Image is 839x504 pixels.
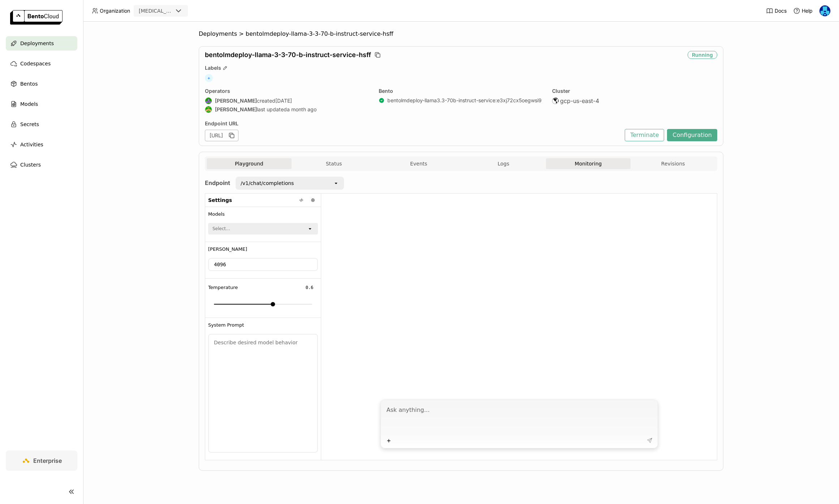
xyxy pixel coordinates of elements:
span: Organization [100,8,130,14]
span: a month ago [287,106,317,113]
div: Cluster [552,88,717,94]
span: System Prompt [208,322,244,328]
input: Selected /v1/chat/completions. [294,180,295,187]
span: Enterprise [33,457,62,464]
span: Models [20,100,38,108]
div: Bento [379,88,544,94]
div: Help [793,7,813,14]
span: + [205,74,213,82]
span: Help [802,8,813,14]
div: Settings [205,194,321,207]
button: Revisions [631,158,715,169]
a: Deployments [6,36,77,51]
div: Endpoint URL [205,120,621,127]
svg: open [333,180,339,186]
div: [MEDICAL_DATA] [139,7,173,14]
a: Secrets [6,117,77,132]
span: Logs [498,160,509,167]
input: Temperature [301,283,318,292]
div: /v1/chat/completions [241,180,294,187]
div: [URL] [205,130,238,141]
button: Terminate [625,129,664,141]
strong: Endpoint [205,179,230,186]
span: Models [208,211,225,217]
img: Shenyang Zhao [205,98,212,104]
strong: [PERSON_NAME] [215,98,257,104]
input: Selected revia. [173,8,174,15]
div: Running [688,51,717,59]
img: Steve Guo [205,106,212,113]
nav: Breadcrumbs navigation [199,30,723,38]
span: Deployments [199,30,237,38]
span: Bentos [20,79,38,88]
div: Labels [205,65,717,71]
div: Select... [212,225,230,232]
span: [DATE] [275,98,292,104]
span: Deployments [20,39,54,48]
div: last updated [205,106,370,113]
a: Bentos [6,77,77,91]
span: Docs [775,8,787,14]
button: Monitoring [546,158,631,169]
span: gcp-us-east-4 [560,97,599,104]
div: Operators [205,88,370,94]
span: bentolmdeploy-llama-3-3-70-b-instruct-service-hsff [246,30,393,38]
img: Yi Guo [819,5,830,16]
button: Playground [207,158,292,169]
span: Secrets [20,120,39,129]
span: Activities [20,140,43,149]
a: Enterprise [6,451,77,471]
button: Configuration [667,129,717,141]
span: Clusters [20,160,41,169]
a: Models [6,97,77,111]
span: Codespaces [20,59,51,68]
svg: open [307,226,313,232]
span: [PERSON_NAME] [208,246,247,252]
a: Codespaces [6,56,77,71]
a: bentolmdeploy-llama3.3-70b-instruct-service:e3xj72cx5oegwsi9 [387,97,542,104]
a: Clusters [6,158,77,172]
img: logo [10,10,63,25]
strong: [PERSON_NAME] [215,106,257,113]
span: Temperature [208,285,238,290]
button: Events [376,158,461,169]
svg: Plus [386,438,392,444]
span: > [237,30,246,38]
a: Docs [766,7,787,14]
div: created [205,97,370,104]
span: bentolmdeploy-llama-3-3-70-b-instruct-service-hsff [205,51,371,59]
a: Activities [6,137,77,152]
button: Status [292,158,377,169]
